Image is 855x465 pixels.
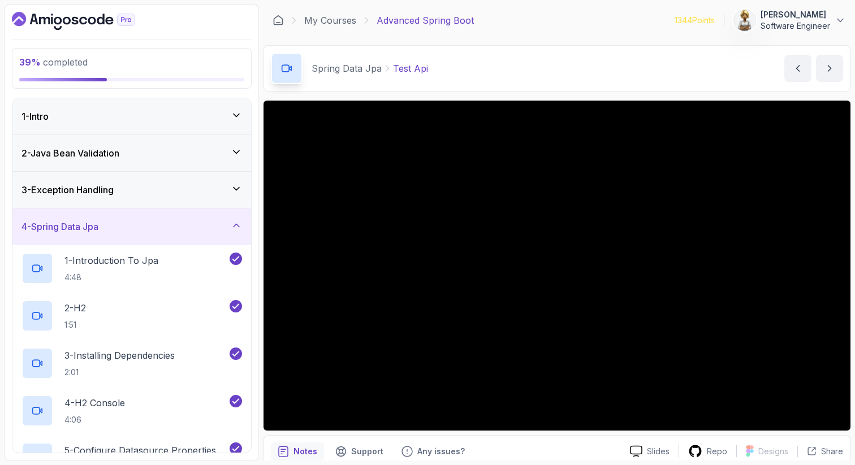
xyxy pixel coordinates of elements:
p: Notes [293,446,317,457]
button: notes button [271,442,324,460]
span: 39 % [19,57,41,68]
iframe: 14 - Test API [264,101,850,431]
a: Dashboard [273,15,284,26]
span: completed [19,57,88,68]
p: Spring Data Jpa [312,62,382,75]
h3: 4 - Spring Data Jpa [21,220,98,233]
p: 5 - Configure Datasource Properties [64,444,216,457]
button: 3-Exception Handling [12,172,251,208]
button: next content [816,55,843,82]
button: Support button [329,442,390,460]
button: 3-Installing Dependencies2:01 [21,347,242,379]
p: [PERSON_NAME] [761,9,830,20]
a: Slides [621,445,679,457]
h3: 1 - Intro [21,110,49,123]
p: Slides [647,446,670,457]
p: Software Engineer [761,20,830,32]
img: user profile image [734,10,755,31]
p: Any issues? [417,446,465,457]
a: Repo [679,444,736,458]
p: Test Api [393,62,428,75]
button: user profile image[PERSON_NAME]Software Engineer [733,9,846,32]
p: 2 - H2 [64,301,86,315]
p: 3 - Installing Dependencies [64,349,175,362]
p: 1 - Introduction To Jpa [64,254,158,267]
p: 2:01 [64,367,175,378]
button: 1-Intro [12,98,251,134]
p: 4:06 [64,414,125,425]
button: 2-Java Bean Validation [12,135,251,171]
p: Share [821,446,843,457]
h3: 3 - Exception Handling [21,183,114,197]
p: 1:51 [64,319,86,331]
p: Support [351,446,383,457]
a: My Courses [304,14,356,27]
p: 4:48 [64,272,158,283]
p: 1344 Points [675,15,715,26]
button: previous content [784,55,811,82]
button: 4-H2 Console4:06 [21,395,242,427]
button: Feedback button [395,442,472,460]
button: Share [797,446,843,457]
p: Advanced Spring Boot [377,14,474,27]
p: Repo [707,446,727,457]
button: 4-Spring Data Jpa [12,208,251,245]
button: 1-Introduction To Jpa4:48 [21,253,242,284]
h3: 2 - Java Bean Validation [21,146,119,160]
p: 4 - H2 Console [64,396,125,410]
p: Designs [758,446,788,457]
a: Dashboard [12,12,161,30]
button: 2-H21:51 [21,300,242,332]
